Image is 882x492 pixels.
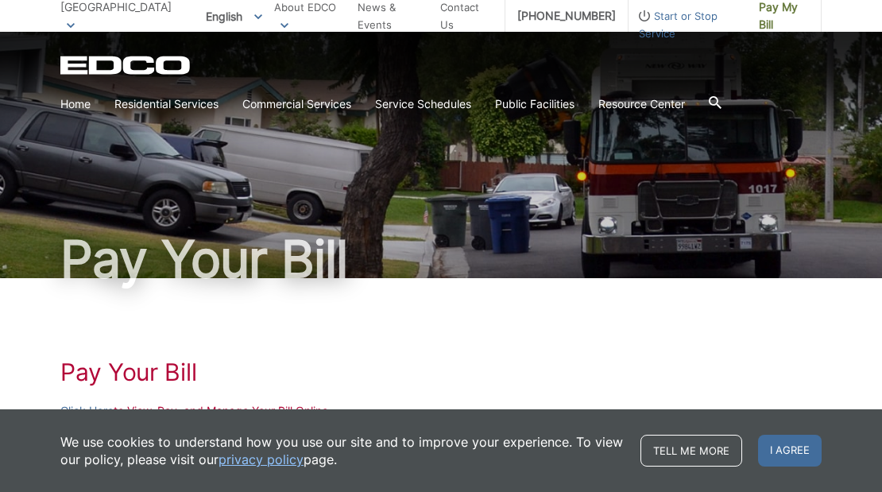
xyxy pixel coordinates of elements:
span: I agree [758,435,822,467]
a: Click Here [60,402,114,420]
a: Resource Center [598,95,685,113]
a: Home [60,95,91,113]
h1: Pay Your Bill [60,358,822,386]
a: Service Schedules [375,95,471,113]
a: Residential Services [114,95,219,113]
p: We use cookies to understand how you use our site and to improve your experience. To view our pol... [60,433,625,468]
a: Tell me more [640,435,742,467]
span: English [194,3,274,29]
a: EDCD logo. Return to the homepage. [60,56,192,75]
p: to View, Pay, and Manage Your Bill Online [60,402,822,420]
a: Commercial Services [242,95,351,113]
h1: Pay Your Bill [60,234,822,285]
a: privacy policy [219,451,304,468]
a: Public Facilities [495,95,574,113]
